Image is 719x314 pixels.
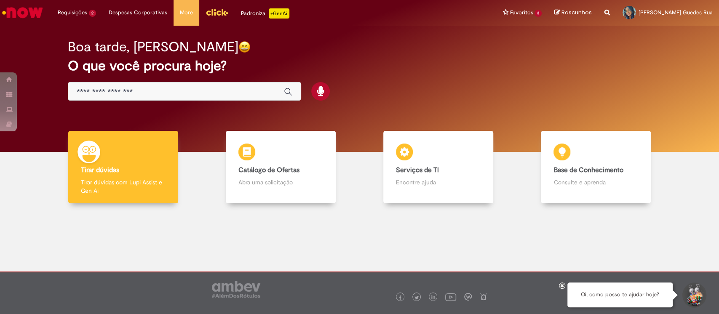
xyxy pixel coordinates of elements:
p: Encontre ajuda [396,178,481,186]
a: Serviços de TI Encontre ajuda [360,131,517,204]
span: 2 [89,10,96,17]
span: 3 [535,10,542,17]
a: Base de Conhecimento Consulte e aprenda [517,131,675,204]
div: Padroniza [241,8,289,19]
span: Rascunhos [561,8,592,16]
a: Tirar dúvidas Tirar dúvidas com Lupi Assist e Gen Ai [44,131,202,204]
h2: Boa tarde, [PERSON_NAME] [68,40,238,54]
span: Despesas Corporativas [109,8,167,17]
img: ServiceNow [1,4,44,21]
p: Abra uma solicitação [238,178,323,186]
img: logo_footer_twitter.png [414,295,419,300]
span: [PERSON_NAME] Guedes Rua [639,9,713,16]
p: Consulte e aprenda [553,178,638,186]
p: Tirar dúvidas com Lupi Assist e Gen Ai [81,178,166,195]
img: logo_footer_ambev_rotulo_gray.png [212,281,260,298]
div: Oi, como posso te ajudar hoje? [567,282,673,307]
img: logo_footer_workplace.png [464,293,472,301]
img: click_logo_yellow_360x200.png [206,6,228,19]
b: Tirar dúvidas [81,166,119,174]
b: Catálogo de Ofertas [238,166,299,174]
span: Favoritos [510,8,533,17]
img: logo_footer_facebook.png [398,295,402,300]
button: Iniciar Conversa de Suporte [681,282,706,308]
img: logo_footer_naosei.png [480,293,487,301]
a: Rascunhos [554,9,592,17]
h2: O que você procura hoje? [68,59,651,73]
p: +GenAi [269,8,289,19]
span: Requisições [58,8,87,17]
b: Serviços de TI [396,166,439,174]
img: logo_footer_linkedin.png [431,295,436,300]
span: More [180,8,193,17]
b: Base de Conhecimento [553,166,623,174]
img: logo_footer_youtube.png [445,291,456,302]
img: happy-face.png [238,41,251,53]
a: Catálogo de Ofertas Abra uma solicitação [202,131,359,204]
